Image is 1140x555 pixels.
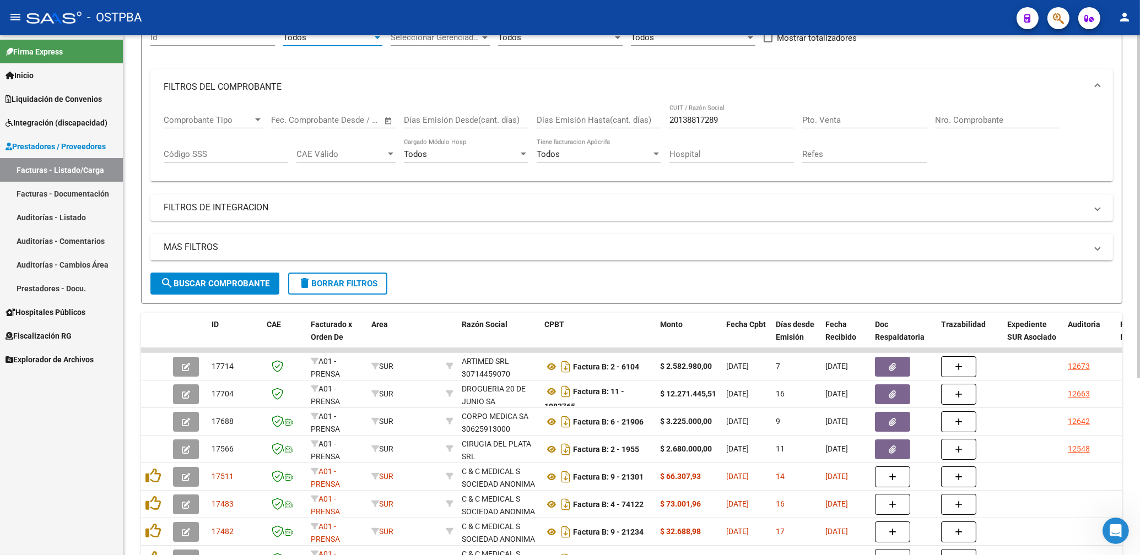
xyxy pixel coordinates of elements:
datatable-header-cell: CPBT [540,313,656,361]
span: [DATE] [726,527,749,536]
span: Todos [283,32,306,42]
span: Fecha Cpbt [726,320,766,329]
div: 30707174702 [462,520,536,543]
span: [DATE] [825,499,848,508]
span: Borrar Filtros [298,279,377,289]
div: 12663 [1068,388,1090,400]
i: Descargar documento [559,468,573,486]
strong: Factura B: 11 - 1082765 [544,387,624,411]
mat-expansion-panel-header: FILTROS DEL COMPROBANTE [150,69,1113,105]
div: CORPO MEDICA SA [462,410,528,423]
div: 30625913000 [462,410,536,433]
span: Fecha Recibido [825,320,856,341]
span: SUR [371,417,393,426]
strong: $ 66.307,93 [660,472,701,481]
i: Descargar documento [559,496,573,513]
span: Todos [404,149,427,159]
span: SUR [371,362,393,371]
i: Descargar documento [559,383,573,400]
span: CPBT [544,320,564,329]
span: Todos [631,32,654,42]
div: 30710349394 [462,438,536,461]
button: Open calendar [382,115,395,127]
span: Doc Respaldatoria [875,320,925,341]
span: 14 [776,472,785,481]
div: 12548 [1068,443,1090,455]
span: [DATE] [726,444,749,453]
div: 12673 [1068,360,1090,373]
datatable-header-cell: Doc Respaldatoria [871,313,937,361]
div: 30714459070 [462,355,536,378]
span: 16 [776,499,785,508]
span: 7 [776,362,780,371]
span: A01 - PRENSA [311,439,340,461]
span: Seleccionar Gerenciador [391,32,480,42]
mat-expansion-panel-header: FILTROS DE INTEGRACION [150,194,1113,221]
span: Inicio [6,69,34,81]
datatable-header-cell: Fecha Recibido [821,313,871,361]
div: FILTROS DEL COMPROBANTE [150,105,1113,182]
span: CAE Válido [296,149,386,159]
span: Razón Social [462,320,507,329]
datatable-header-cell: CAE [262,313,306,361]
span: 9 [776,417,780,426]
mat-panel-title: FILTROS DE INTEGRACION [164,202,1087,214]
i: Descargar documento [559,440,573,458]
strong: $ 2.582.980,00 [660,362,712,371]
span: Area [371,320,388,329]
span: [DATE] [726,389,749,398]
mat-icon: person [1118,10,1131,24]
strong: Factura B: 9 - 21301 [573,472,644,481]
span: Trazabilidad [941,320,986,329]
datatable-header-cell: Días desde Emisión [771,313,821,361]
strong: $ 12.271.445,51 [660,389,716,398]
span: Comprobante Tipo [164,115,253,125]
strong: Factura B: 9 - 21234 [573,527,644,536]
span: Firma Express [6,46,63,58]
strong: Factura B: 6 - 21906 [573,417,644,426]
span: Prestadores / Proveedores [6,140,106,153]
span: 17 [776,527,785,536]
span: 17688 [212,417,234,426]
span: 17511 [212,472,234,481]
span: 11 [776,444,785,453]
span: 17714 [212,362,234,371]
span: Facturado x Orden De [311,320,352,341]
span: A01 - PRENSA [311,494,340,516]
strong: Factura B: 2 - 1955 [573,445,639,454]
span: SUR [371,389,393,398]
span: Hospitales Públicos [6,306,85,318]
span: [DATE] [726,499,749,508]
span: [DATE] [825,389,848,398]
datatable-header-cell: Trazabilidad [937,313,1003,361]
iframe: Intercom live chat [1103,518,1129,544]
span: Expediente SUR Asociado [1007,320,1056,341]
button: Borrar Filtros [288,273,387,295]
span: - OSTPBA [87,6,142,30]
input: Fecha inicio [271,115,316,125]
mat-icon: delete [298,276,311,290]
strong: $ 3.225.000,00 [660,417,712,426]
i: Descargar documento [559,413,573,431]
span: Monto [660,320,683,329]
div: 30707174702 [462,465,536,488]
span: 17566 [212,444,234,453]
datatable-header-cell: Auditoria [1063,313,1116,361]
datatable-header-cell: Facturado x Orden De [306,313,367,361]
span: A01 - PRENSA [311,412,340,433]
strong: $ 32.688,98 [660,527,701,536]
div: C & C MEDICAL S SOCIEDAD ANONIMA [462,493,536,518]
div: C & C MEDICAL S SOCIEDAD ANONIMA [462,520,536,546]
span: A01 - PRENSA [311,357,340,378]
span: SUR [371,527,393,536]
span: Mostrar totalizadores [777,31,857,45]
span: Días desde Emisión [776,320,814,341]
span: Todos [537,149,560,159]
span: Integración (discapacidad) [6,117,107,129]
datatable-header-cell: Monto [656,313,722,361]
i: Descargar documento [559,523,573,541]
span: 17482 [212,527,234,536]
span: SUR [371,472,393,481]
span: Auditoria [1068,320,1100,329]
input: Fecha fin [326,115,379,125]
